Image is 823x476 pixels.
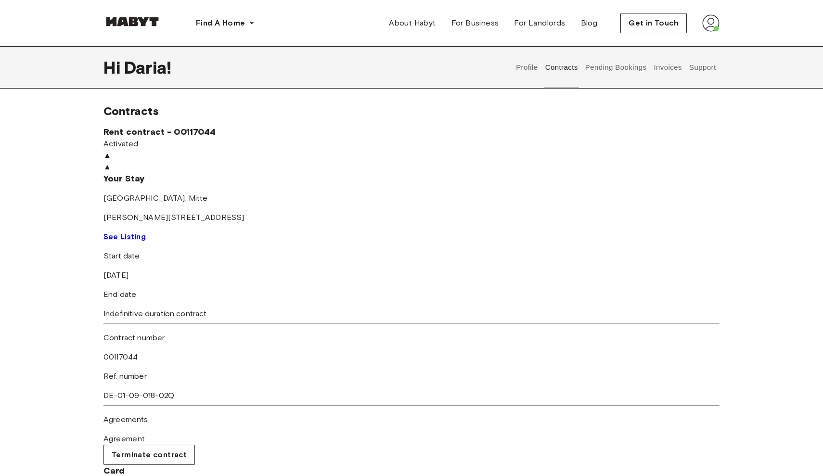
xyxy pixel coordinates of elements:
span: About Habyt [389,17,436,29]
button: Profile [515,46,540,89]
span: Hi [103,57,124,77]
p: Start date [103,250,411,262]
a: See Listing [103,232,146,241]
span: Rent contract - 00117044 [103,127,216,137]
img: avatar [702,14,720,32]
div: ▲ [103,150,720,161]
button: Support [688,46,717,89]
p: [PERSON_NAME][STREET_ADDRESS] [103,212,720,223]
span: For Landlords [514,17,565,29]
a: About Habyt [381,13,443,33]
span: Get in Touch [629,17,679,29]
span: Terminate contract [112,449,187,461]
div: DE-01-09-018-02Q [103,371,411,401]
p: Contract number [103,332,411,344]
button: Find A Home [188,13,262,33]
button: Pending Bookings [584,46,648,89]
span: For Business [451,17,499,29]
div: Indefinitive duration contract [103,289,411,320]
p: End date [103,289,411,300]
div: user profile tabs [513,46,720,89]
p: Agreements [103,414,720,425]
a: Blog [573,13,605,33]
span: Contracts [103,104,159,118]
a: Agreement [103,433,720,445]
span: Your Stay [103,173,144,184]
a: For Business [444,13,507,33]
button: Invoices [653,46,683,89]
p: Ref. number [103,371,411,382]
div: ▲ [103,161,720,173]
a: For Landlords [506,13,573,33]
button: Get in Touch [620,13,687,33]
div: 00117044 [103,332,411,363]
button: Contracts [544,46,579,89]
span: Blog [581,17,598,29]
span: Agreement [103,433,145,445]
span: Daria ! [124,57,171,77]
div: [DATE] [103,250,411,281]
button: Terminate contract [103,445,195,465]
p: [GEOGRAPHIC_DATA] , Mitte [103,193,720,204]
img: Habyt [103,17,161,26]
span: Find A Home [196,17,245,29]
span: Activated [103,139,138,148]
